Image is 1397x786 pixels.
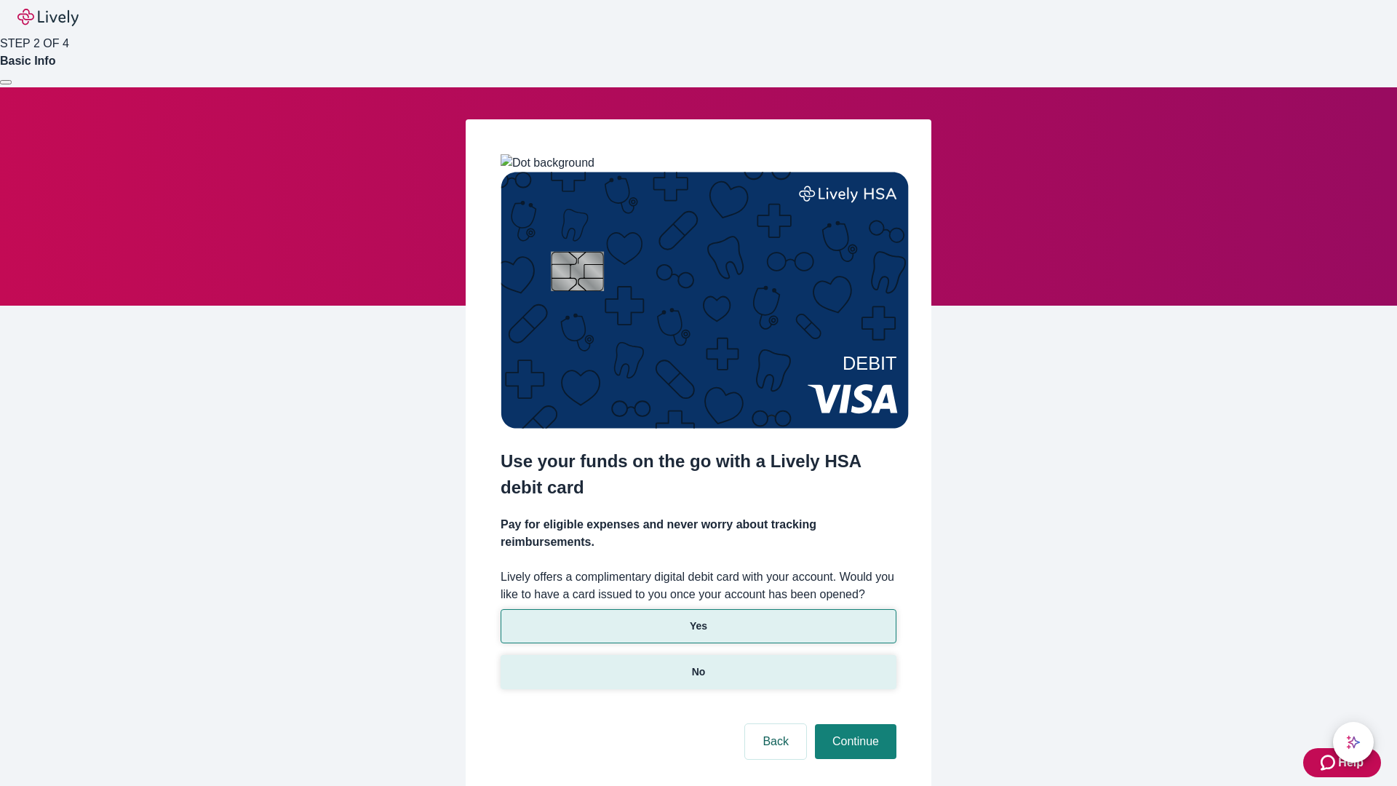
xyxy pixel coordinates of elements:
[501,655,896,689] button: No
[815,724,896,759] button: Continue
[501,154,594,172] img: Dot background
[1321,754,1338,771] svg: Zendesk support icon
[1303,748,1381,777] button: Zendesk support iconHelp
[1346,735,1361,750] svg: Lively AI Assistant
[1338,754,1364,771] span: Help
[501,172,909,429] img: Debit card
[501,568,896,603] label: Lively offers a complimentary digital debit card with your account. Would you like to have a card...
[501,448,896,501] h2: Use your funds on the go with a Lively HSA debit card
[745,724,806,759] button: Back
[501,516,896,551] h4: Pay for eligible expenses and never worry about tracking reimbursements.
[17,9,79,26] img: Lively
[501,609,896,643] button: Yes
[692,664,706,680] p: No
[690,619,707,634] p: Yes
[1333,722,1374,763] button: chat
